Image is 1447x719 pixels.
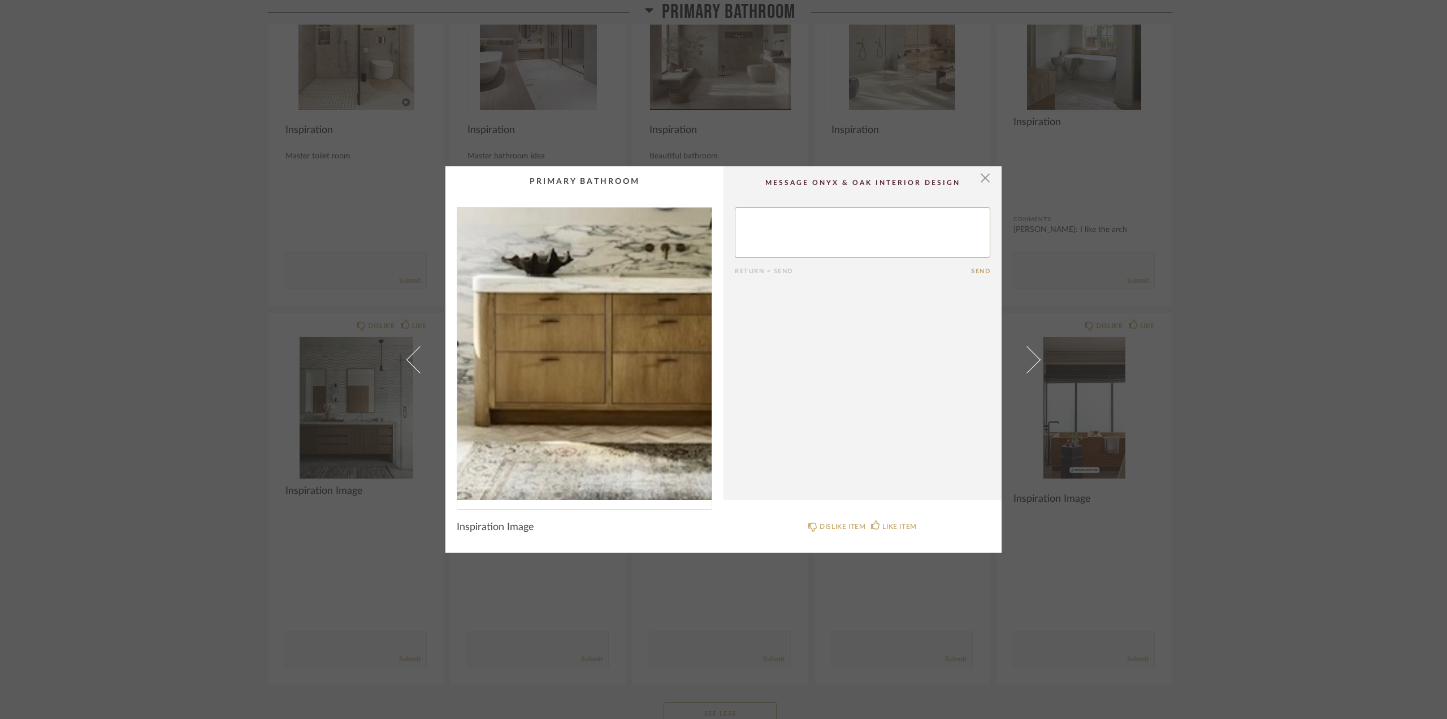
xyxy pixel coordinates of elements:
span: Inspiration Image [457,521,534,533]
img: 5c6e2857-d246-4baf-bb16-05924a95d209_1000x1000.jpg [457,208,712,500]
div: Return = Send [735,268,971,275]
div: 0 [457,208,712,500]
div: DISLIKE ITEM [820,521,865,532]
button: Close [974,166,997,189]
div: LIKE ITEM [882,521,916,532]
button: Send [971,268,990,275]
